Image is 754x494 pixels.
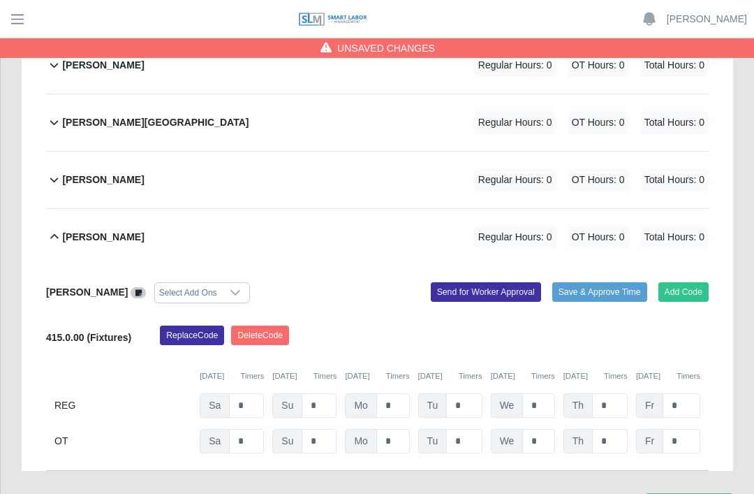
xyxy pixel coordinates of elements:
[46,332,131,343] b: 415.0.00 (Fixtures)
[636,370,700,382] div: [DATE]
[658,282,709,302] button: Add Code
[474,226,556,249] span: Regular Hours: 0
[160,326,224,345] button: ReplaceCode
[563,429,593,453] span: Th
[491,370,555,382] div: [DATE]
[46,152,709,208] button: [PERSON_NAME] Regular Hours: 0 OT Hours: 0 Total Hours: 0
[345,429,376,453] span: Mo
[418,393,448,418] span: Tu
[563,393,593,418] span: Th
[345,393,376,418] span: Mo
[62,58,144,73] b: [PERSON_NAME]
[568,226,629,249] span: OT Hours: 0
[200,370,264,382] div: [DATE]
[568,111,629,134] span: OT Hours: 0
[640,111,709,134] span: Total Hours: 0
[431,282,541,302] button: Send for Worker Approval
[636,393,663,418] span: Fr
[345,370,409,382] div: [DATE]
[200,393,230,418] span: Sa
[298,12,368,27] img: SLM Logo
[46,94,709,151] button: [PERSON_NAME][GEOGRAPHIC_DATA] Regular Hours: 0 OT Hours: 0 Total Hours: 0
[531,370,555,382] button: Timers
[418,370,482,382] div: [DATE]
[131,286,146,298] a: View/Edit Notes
[418,429,448,453] span: Tu
[474,111,556,134] span: Regular Hours: 0
[54,429,191,453] div: OT
[474,54,556,77] span: Regular Hours: 0
[386,370,410,382] button: Timers
[46,209,709,266] button: [PERSON_NAME] Regular Hours: 0 OT Hours: 0 Total Hours: 0
[62,230,144,245] b: [PERSON_NAME]
[313,370,337,382] button: Timers
[46,286,128,298] b: [PERSON_NAME]
[474,168,556,191] span: Regular Hours: 0
[155,283,221,303] div: Select Add Ons
[200,429,230,453] span: Sa
[231,326,289,345] button: DeleteCode
[62,115,249,130] b: [PERSON_NAME][GEOGRAPHIC_DATA]
[604,370,628,382] button: Timers
[272,370,337,382] div: [DATE]
[46,37,709,94] button: [PERSON_NAME] Regular Hours: 0 OT Hours: 0 Total Hours: 0
[640,54,709,77] span: Total Hours: 0
[568,168,629,191] span: OT Hours: 0
[677,370,700,382] button: Timers
[272,393,302,418] span: Su
[272,429,302,453] span: Su
[241,370,265,382] button: Timers
[563,370,628,382] div: [DATE]
[459,370,482,382] button: Timers
[54,393,191,418] div: REG
[491,429,524,453] span: We
[568,54,629,77] span: OT Hours: 0
[62,173,144,187] b: [PERSON_NAME]
[636,429,663,453] span: Fr
[640,168,709,191] span: Total Hours: 0
[491,393,524,418] span: We
[337,41,435,55] span: Unsaved Changes
[640,226,709,249] span: Total Hours: 0
[552,282,647,302] button: Save & Approve Time
[667,12,747,27] a: [PERSON_NAME]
